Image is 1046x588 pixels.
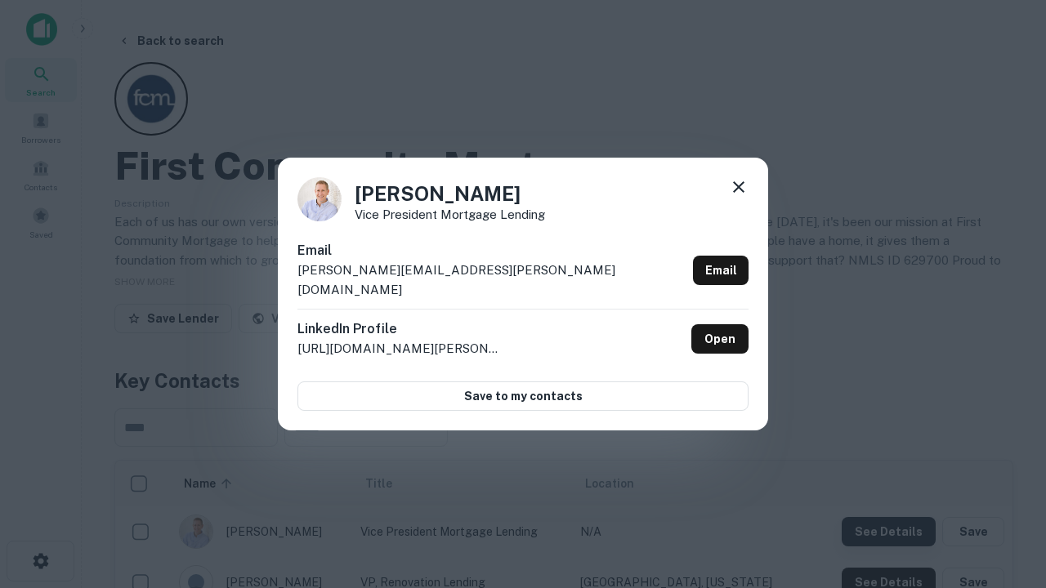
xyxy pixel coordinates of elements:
p: [URL][DOMAIN_NAME][PERSON_NAME] [297,339,502,359]
h6: LinkedIn Profile [297,319,502,339]
a: Open [691,324,749,354]
h6: Email [297,241,686,261]
p: [PERSON_NAME][EMAIL_ADDRESS][PERSON_NAME][DOMAIN_NAME] [297,261,686,299]
button: Save to my contacts [297,381,749,411]
h4: [PERSON_NAME] [355,179,545,208]
a: Email [693,256,749,285]
iframe: Chat Widget [964,405,1046,483]
img: 1520878720083 [297,177,342,221]
p: Vice President Mortgage Lending [355,208,545,220]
